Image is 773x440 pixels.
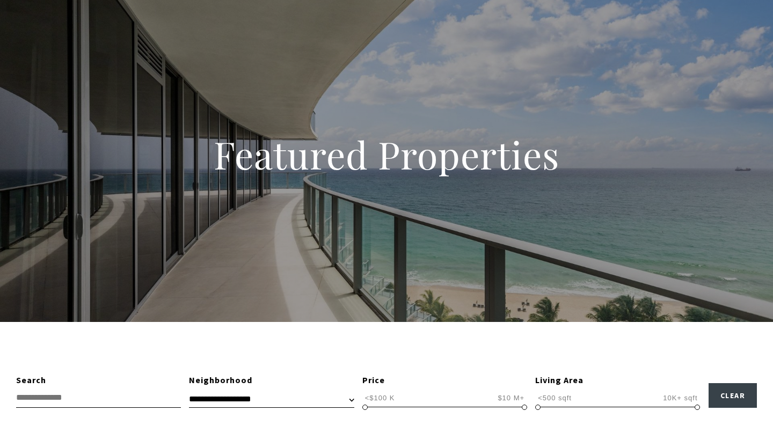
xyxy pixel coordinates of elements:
span: <$100 K [362,393,398,403]
span: <500 sqft [535,393,574,403]
div: Neighborhood [189,373,354,387]
button: Clear [709,383,757,408]
div: Living Area [535,373,700,387]
span: $10 M+ [495,393,527,403]
div: Search [16,373,181,387]
h1: Featured Properties [145,131,628,178]
div: Price [362,373,527,387]
span: 10K+ sqft [660,393,700,403]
